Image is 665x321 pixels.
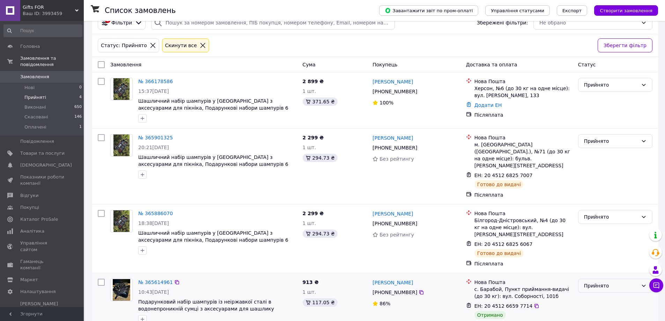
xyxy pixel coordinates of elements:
[24,85,35,91] span: Нові
[379,5,478,16] button: Завантажити звіт по пром-оплаті
[138,230,288,250] a: Шашличний набір шампурів у [GEOGRAPHIC_DATA] з аксесуарами для пікніка, Подарункові набори шампур...
[584,213,638,221] div: Прийнято
[474,134,572,141] div: Нова Пошта
[20,74,49,80] span: Замовлення
[138,145,169,150] span: 20:21[DATE]
[74,104,82,110] span: 650
[20,301,65,320] span: [PERSON_NAME] та рахунки
[164,42,198,49] div: Cкинути все
[20,228,44,234] span: Аналітика
[303,88,316,94] span: 1 шт.
[584,81,638,89] div: Прийнято
[303,145,316,150] span: 1 шт.
[587,7,658,13] a: Створити замовлення
[474,141,572,169] div: м. [GEOGRAPHIC_DATA] ([GEOGRAPHIC_DATA].), №71 (до 30 кг на одне місце): бульв. [PERSON_NAME][STR...
[604,42,646,49] span: Зберегти фільтр
[474,191,572,198] div: Післяплата
[303,211,324,216] span: 2 299 ₴
[379,100,393,105] span: 100%
[491,8,544,13] span: Управління статусами
[79,94,82,101] span: 4
[385,7,473,14] span: Завантажити звіт по пром-оплаті
[372,210,413,217] a: [PERSON_NAME]
[20,289,56,295] span: Налаштування
[474,303,533,309] span: ЕН: 20 4512 6659 7714
[303,279,319,285] span: 913 ₴
[474,85,572,99] div: Херсон, №6 (до 30 кг на одне місце): вул. [PERSON_NAME], 133
[303,135,324,140] span: 2 299 ₴
[379,232,414,238] span: Без рейтингу
[113,210,130,232] img: Фото товару
[20,277,38,283] span: Маркет
[110,279,133,301] a: Фото товару
[303,97,338,106] div: 371.65 ₴
[24,104,46,110] span: Виконані
[151,16,394,30] input: Пошук за номером замовлення, ПІБ покупця, номером телефону, Email, номером накладної
[138,88,169,94] span: 15:37[DATE]
[111,19,132,26] span: Фільтри
[303,220,316,226] span: 1 шт.
[113,78,130,100] img: Фото товару
[371,219,419,228] div: [PHONE_NUMBER]
[20,43,40,50] span: Головна
[474,286,572,300] div: с. Барабой, Пункт приймання-видачі (до 30 кг): вул. Соборності, 101б
[110,62,141,67] span: Замовлення
[557,5,588,16] button: Експорт
[371,143,419,153] div: [PHONE_NUMBER]
[474,279,572,286] div: Нова Пошта
[539,19,638,27] div: Не обрано
[649,278,663,292] button: Чат з покупцем
[598,38,652,52] button: Зберегти фільтр
[584,137,638,145] div: Прийнято
[379,301,390,306] span: 86%
[474,311,506,319] div: Отримано
[303,298,338,307] div: 117.05 ₴
[113,279,130,301] img: Фото товару
[20,240,65,253] span: Управління сайтом
[20,150,65,156] span: Товари та послуги
[477,19,528,26] span: Збережені фільтри:
[138,135,173,140] a: № 365901325
[474,173,533,178] span: ЕН: 20 4512 6825 7007
[24,94,46,101] span: Прийняті
[79,85,82,91] span: 0
[372,279,413,286] a: [PERSON_NAME]
[110,134,133,156] a: Фото товару
[303,289,316,295] span: 1 шт.
[474,78,572,85] div: Нова Пошта
[24,124,46,130] span: Оплачені
[23,4,75,10] span: Gifts FOR
[23,10,84,17] div: Ваш ID: 3993459
[79,124,82,130] span: 1
[20,162,72,168] span: [DEMOGRAPHIC_DATA]
[20,204,39,211] span: Покупці
[578,62,596,67] span: Статус
[303,154,338,162] div: 294.73 ₴
[594,5,658,16] button: Створити замовлення
[371,87,419,96] div: [PHONE_NUMBER]
[20,174,65,187] span: Показники роботи компанії
[371,287,419,297] div: [PHONE_NUMBER]
[138,154,288,174] a: Шашличний набір шампурів у [GEOGRAPHIC_DATA] з аксесуарами для пікніка, Подарункові набори шампур...
[20,192,38,199] span: Відгуки
[303,79,324,84] span: 2 899 ₴
[474,217,572,238] div: Білгород-Дністровський, №4 (до 30 кг на одне місце): вул. [PERSON_NAME][STREET_ADDRESS]
[584,282,638,290] div: Прийнято
[372,78,413,85] a: [PERSON_NAME]
[485,5,550,16] button: Управління статусами
[20,138,54,145] span: Повідомлення
[138,289,169,295] span: 10:43[DATE]
[138,279,173,285] a: № 365614961
[138,98,288,118] span: Шашличний набір шампурів у [GEOGRAPHIC_DATA] з аксесуарами для пікніка, Подарункові набори шампур...
[20,258,65,271] span: Гаманець компанії
[303,229,338,238] div: 294.73 ₴
[474,210,572,217] div: Нова Пошта
[113,134,130,156] img: Фото товару
[138,299,274,312] a: Подарунковий набір шампурів із неіржавкої сталі в водонепроникній сумці з аксесуарами для шашлику
[474,111,572,118] div: Післяплата
[600,8,652,13] span: Створити замовлення
[74,114,82,120] span: 146
[303,62,316,67] span: Cума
